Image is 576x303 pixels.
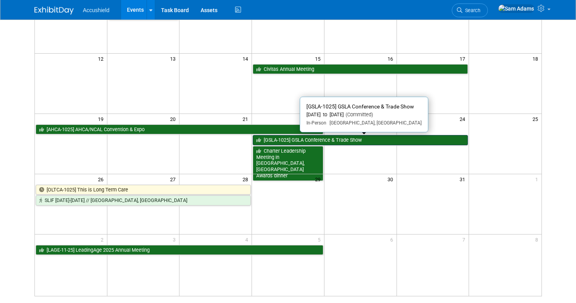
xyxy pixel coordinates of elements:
a: Search [452,4,488,17]
span: 17 [459,54,469,63]
span: 25 [532,114,542,124]
span: (Committed) [344,112,373,117]
span: 6 [389,234,397,244]
span: Search [462,7,480,13]
span: 1 [534,174,542,184]
span: 24 [459,114,469,124]
div: [DATE] to [DATE] [306,112,422,118]
span: 30 [387,174,397,184]
a: [AHCA-1025] AHCA/NCAL Convention & Expo [36,124,323,135]
a: [LAGE-11-25] LeadingAge 2025 Annual Meeting [36,245,323,255]
span: 7 [462,234,469,244]
span: 12 [97,54,107,63]
span: 5 [317,234,324,244]
span: 31 [459,174,469,184]
span: [GEOGRAPHIC_DATA], [GEOGRAPHIC_DATA] [326,120,422,126]
img: Sam Adams [498,4,534,13]
span: 18 [532,54,542,63]
a: [GSLA-1025] GSLA Conference & Trade Show [253,135,468,145]
span: 8 [534,234,542,244]
a: SLIF [DATE]-[DATE] // [GEOGRAPHIC_DATA], [GEOGRAPHIC_DATA] [36,195,251,206]
span: 16 [387,54,397,63]
span: In-Person [306,120,326,126]
a: Civitas Annual Meeting [253,64,468,74]
img: ExhibitDay [34,7,74,14]
span: 27 [169,174,179,184]
span: 29 [314,174,324,184]
a: Charter Leadership Meeting in [GEOGRAPHIC_DATA], [GEOGRAPHIC_DATA] Awards dinner [253,146,323,181]
span: 4 [245,234,252,244]
span: 21 [242,114,252,124]
span: [GSLA-1025] GSLA Conference & Trade Show [306,103,414,110]
span: 3 [172,234,179,244]
span: 26 [97,174,107,184]
span: 20 [169,114,179,124]
a: [OLTCA-1025] This is Long Term Care [36,185,251,195]
span: 19 [97,114,107,124]
span: 2 [100,234,107,244]
span: Accushield [83,7,110,13]
span: 14 [242,54,252,63]
span: 13 [169,54,179,63]
span: 15 [314,54,324,63]
span: 28 [242,174,252,184]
